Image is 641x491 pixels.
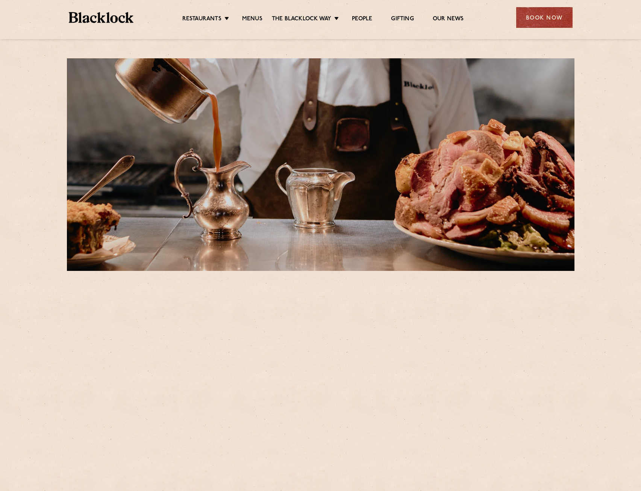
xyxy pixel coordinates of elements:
[433,15,464,24] a: Our News
[242,15,262,24] a: Menus
[516,7,573,28] div: Book Now
[272,15,331,24] a: The Blacklock Way
[182,15,221,24] a: Restaurants
[69,12,134,23] img: BL_Textured_Logo-footer-cropped.svg
[352,15,372,24] a: People
[391,15,414,24] a: Gifting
